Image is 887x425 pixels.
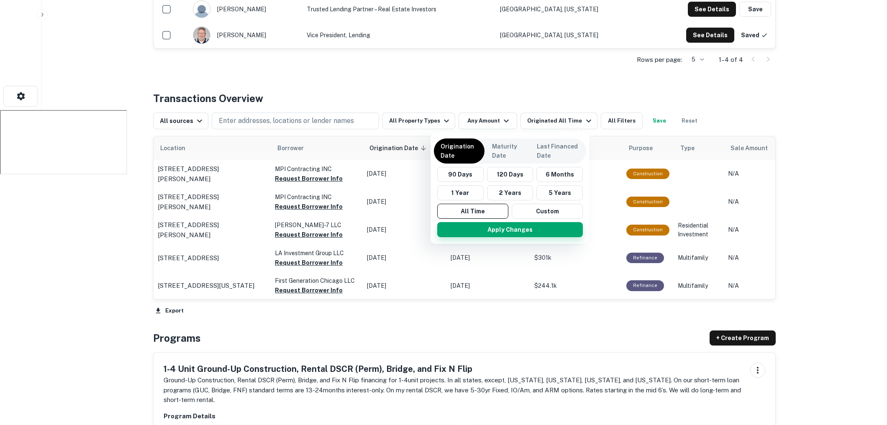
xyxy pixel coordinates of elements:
button: 5 Years [536,185,583,200]
button: 120 Days [487,167,533,182]
p: Origination Date [441,142,478,160]
button: Apply Changes [437,222,583,237]
button: 6 Months [536,167,583,182]
p: Maturity Date [492,142,523,160]
iframe: Chat Widget [845,331,887,371]
p: Last Financed Date [537,142,579,160]
button: 1 Year [437,185,484,200]
button: 2 Years [487,185,533,200]
button: Custom [512,204,583,219]
button: All Time [437,204,508,219]
button: 90 Days [437,167,484,182]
